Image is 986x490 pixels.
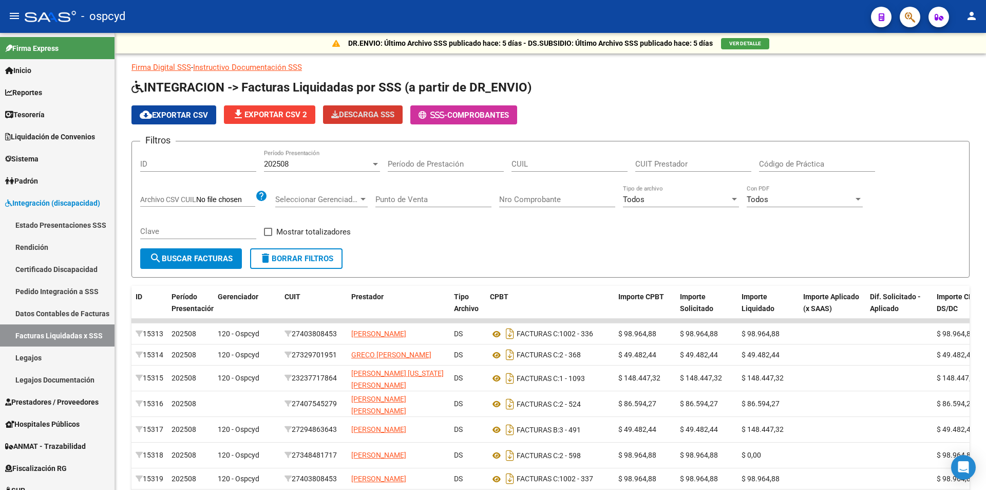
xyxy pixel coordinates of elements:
span: [PERSON_NAME] [PERSON_NAME] [351,395,406,415]
span: $ 49.482,44 [680,351,718,359]
div: 15314 [136,349,163,361]
span: Firma Express [5,43,59,54]
datatable-header-cell: Importe Liquidado [737,286,799,331]
span: 202508 [172,374,196,382]
span: CPBT [490,293,508,301]
span: FACTURAS C: [517,374,559,383]
button: Borrar Filtros [250,248,343,269]
span: Sistema [5,153,39,165]
span: Reportes [5,87,42,98]
div: 2 - 598 [490,447,610,464]
span: Tipo Archivo [454,293,479,313]
span: $ 148.447,32 [680,374,722,382]
datatable-header-cell: Importe CPBT [614,286,676,331]
span: $ 86.594,27 [937,400,975,408]
span: $ 98.964,88 [618,330,656,338]
i: Descargar documento [503,325,517,342]
div: 27407545279 [285,398,343,410]
span: FACTURAS C: [517,475,559,483]
span: DS [454,400,463,408]
span: Comprobantes [447,111,509,120]
div: 1 - 1093 [490,370,610,387]
span: 202508 [172,400,196,408]
span: Fiscalización RG [5,463,67,474]
span: DS [454,330,463,338]
span: CUIT [285,293,300,301]
i: Descargar documento [503,396,517,412]
datatable-header-cell: CPBT [486,286,614,331]
div: 27294863643 [285,424,343,435]
datatable-header-cell: CUIT [280,286,347,331]
button: VER DETALLE [721,38,769,49]
span: Inicio [5,65,31,76]
div: 2 - 368 [490,347,610,363]
span: ID [136,293,142,301]
span: FACTURAS C: [517,451,559,460]
span: [PERSON_NAME] [351,451,406,459]
span: FACTURAS C: [517,351,559,359]
span: Gerenciador [218,293,258,301]
span: Prestador [351,293,384,301]
i: Descargar documento [503,370,517,387]
mat-icon: person [965,10,978,22]
div: 15317 [136,424,163,435]
span: $ 49.482,44 [618,425,656,433]
datatable-header-cell: Gerenciador [214,286,280,331]
span: $ 148.447,32 [618,374,660,382]
mat-icon: cloud_download [140,108,152,121]
mat-icon: search [149,252,162,264]
span: Buscar Facturas [149,254,233,263]
span: FACTURAS B: [517,426,559,434]
div: 23237717864 [285,372,343,384]
button: Exportar CSV 2 [224,105,315,124]
i: Descargar documento [503,347,517,363]
span: Prestadores / Proveedores [5,396,99,408]
span: [PERSON_NAME] [US_STATE][PERSON_NAME] [351,369,444,389]
span: Importe Liquidado [742,293,774,313]
div: 15313 [136,328,163,340]
span: $ 0,00 [742,451,761,459]
span: $ 148.447,32 [742,374,784,382]
div: 27348481717 [285,449,343,461]
span: $ 98.964,88 [680,330,718,338]
span: Exportar CSV [140,111,208,120]
div: 15316 [136,398,163,410]
p: - [131,62,970,73]
span: 120 - Ospcyd [218,330,259,338]
span: 120 - Ospcyd [218,351,259,359]
span: $ 98.964,88 [618,451,656,459]
span: [PERSON_NAME] [351,425,406,433]
span: ANMAT - Trazabilidad [5,441,86,452]
span: $ 86.594,27 [680,400,718,408]
span: 120 - Ospcyd [218,451,259,459]
span: Descarga SSS [331,110,394,119]
a: Instructivo Documentación SSS [193,63,302,72]
span: VER DETALLE [729,41,761,46]
div: 15319 [136,473,163,485]
datatable-header-cell: Período Presentación [167,286,214,331]
span: 202508 [172,475,196,483]
span: 202508 [172,425,196,433]
div: 27329701951 [285,349,343,361]
span: DS [454,374,463,382]
span: Seleccionar Gerenciador [275,195,358,204]
span: DS [454,475,463,483]
span: Archivo CSV CUIL [140,195,196,204]
span: $ 98.964,88 [937,475,975,483]
span: 202508 [172,451,196,459]
span: $ 49.482,44 [937,351,975,359]
span: $ 148.447,32 [937,374,979,382]
span: Importe CPBT DS/DC [937,293,982,313]
i: Descargar documento [503,447,517,464]
span: $ 49.482,44 [680,425,718,433]
span: 120 - Ospcyd [218,374,259,382]
span: Importe Solicitado [680,293,713,313]
mat-icon: file_download [232,108,244,120]
mat-icon: help [255,190,268,202]
button: Descarga SSS [323,105,403,124]
span: $ 98.964,88 [937,330,975,338]
span: $ 98.964,88 [742,330,780,338]
app-download-masive: Descarga masiva de comprobantes (adjuntos) [323,105,403,124]
span: Integración (discapacidad) [5,197,100,209]
span: DS [454,451,463,459]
